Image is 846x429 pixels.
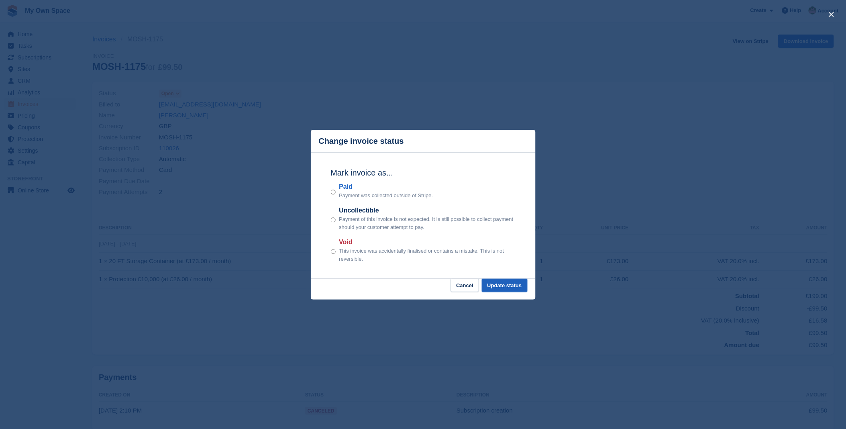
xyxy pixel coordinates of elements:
[482,279,528,292] button: Update status
[825,8,838,21] button: close
[339,237,515,247] label: Void
[331,167,516,179] h2: Mark invoice as...
[451,279,479,292] button: Cancel
[319,137,404,146] p: Change invoice status
[339,215,515,231] p: Payment of this invoice is not expected. It is still possible to collect payment should your cust...
[339,182,433,192] label: Paid
[339,192,433,200] p: Payment was collected outside of Stripe.
[339,247,515,263] p: This invoice was accidentally finalised or contains a mistake. This is not reversible.
[339,206,515,215] label: Uncollectible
